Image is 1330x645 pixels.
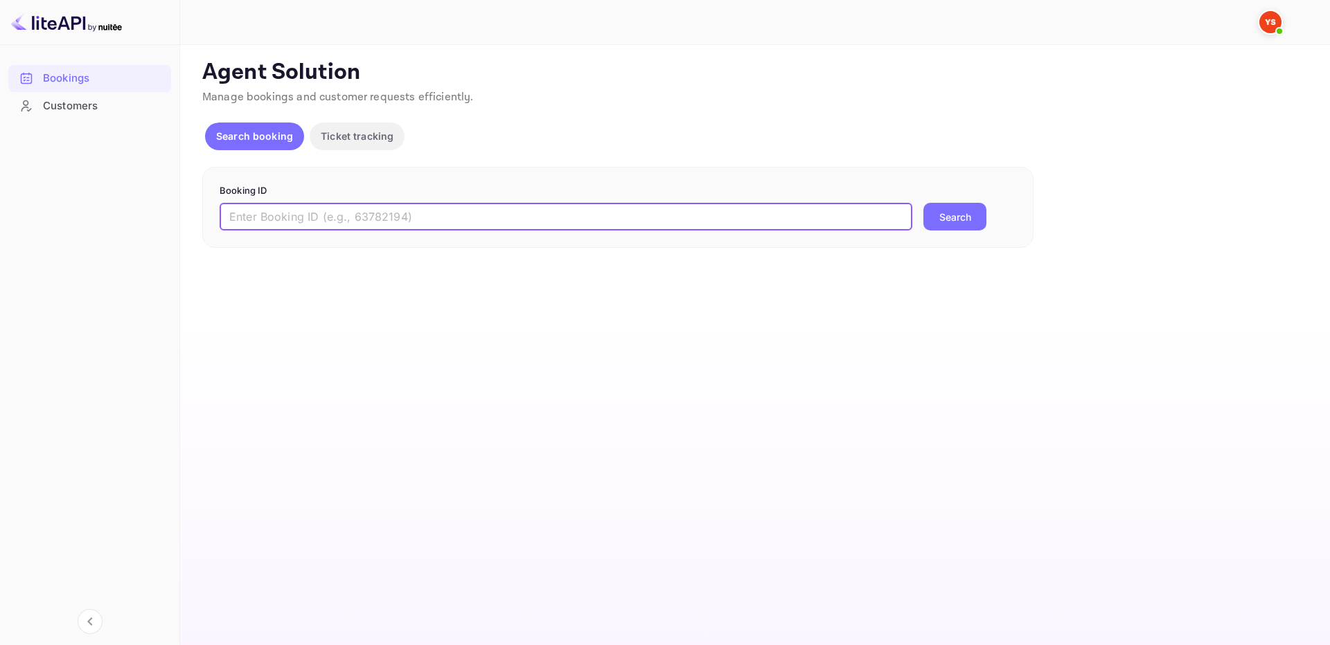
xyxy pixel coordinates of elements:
input: Enter Booking ID (e.g., 63782194) [220,203,912,230]
div: Bookings [43,71,164,87]
p: Booking ID [220,184,1016,198]
p: Search booking [216,129,293,143]
div: Bookings [8,65,171,92]
div: Customers [8,93,171,120]
p: Agent Solution [202,59,1305,87]
img: LiteAPI logo [11,11,122,33]
button: Collapse navigation [78,609,103,634]
a: Bookings [8,65,171,91]
span: Manage bookings and customer requests efficiently. [202,90,474,105]
div: Customers [43,98,164,114]
img: Yandex Support [1259,11,1282,33]
a: Customers [8,93,171,118]
p: Ticket tracking [321,129,393,143]
button: Search [923,203,986,230]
